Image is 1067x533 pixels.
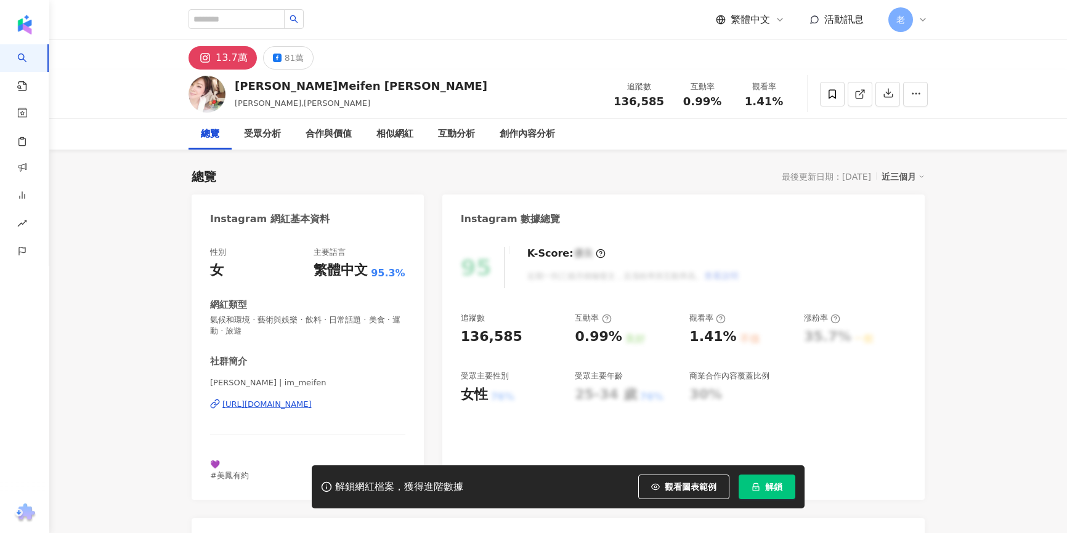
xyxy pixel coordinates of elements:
div: 追蹤數 [461,313,485,324]
img: chrome extension [13,503,37,523]
div: 近三個月 [882,169,925,185]
button: 觀看圖表範例 [638,475,729,499]
div: 受眾分析 [244,127,281,142]
div: Instagram 網紅基本資料 [210,212,330,226]
div: 網紅類型 [210,299,247,311]
span: 0.99% [683,95,721,108]
div: 觀看率 [740,81,787,93]
div: 相似網紅 [376,127,413,142]
span: 氣候和環境 · 藝術與娛樂 · 飲料 · 日常話題 · 美食 · 運動 · 旅遊 [210,315,405,337]
div: 81萬 [285,49,304,66]
div: 解鎖網紅檔案，獲得進階數據 [335,481,463,494]
div: 總覽 [192,168,216,185]
button: 解鎖 [739,475,795,499]
span: 1.41% [745,95,783,108]
img: logo icon [15,15,34,34]
div: 主要語言 [314,247,346,258]
div: 創作內容分析 [500,127,555,142]
div: Instagram 數據總覽 [461,212,561,226]
div: 性別 [210,247,226,258]
div: [URL][DOMAIN_NAME] [222,399,312,410]
div: [PERSON_NAME]Meifen [PERSON_NAME] [235,78,487,94]
div: 社群簡介 [210,355,247,368]
div: 互動率 [679,81,726,93]
button: 13.7萬 [189,46,257,70]
span: [PERSON_NAME],[PERSON_NAME] [235,98,370,108]
div: 互動分析 [438,127,475,142]
div: 女 [210,261,224,280]
div: 漲粉率 [804,313,840,324]
a: [URL][DOMAIN_NAME] [210,399,405,410]
div: 13.7萬 [216,49,248,66]
div: 合作與價值 [306,127,352,142]
div: 0.99% [575,327,622,347]
span: rise [17,211,27,239]
span: [PERSON_NAME] | im_meifen [210,377,405,388]
div: 受眾主要年齡 [575,371,623,382]
div: 觀看率 [689,313,726,324]
span: 解鎖 [765,482,782,492]
span: 95.3% [371,266,405,280]
button: 81萬 [263,46,314,70]
div: 追蹤數 [614,81,664,93]
a: search [17,44,42,92]
div: 最後更新日期：[DATE] [782,172,871,182]
div: 繁體中文 [314,261,368,280]
span: 💜 #美鳳有約 [210,460,249,480]
div: 受眾主要性別 [461,371,509,382]
span: search [290,15,298,23]
span: lock [752,483,760,491]
div: 總覽 [201,127,219,142]
div: 女性 [461,385,488,404]
span: 觀看圖表範例 [665,482,716,492]
span: 老 [896,13,905,26]
span: 繁體中文 [731,13,770,26]
div: 互動率 [575,313,611,324]
div: 商業合作內容覆蓋比例 [689,371,769,382]
span: 136,585 [614,95,664,108]
div: 1.41% [689,327,736,347]
img: KOL Avatar [189,76,225,113]
div: 136,585 [461,327,522,347]
span: 活動訊息 [824,14,864,25]
div: K-Score : [527,247,606,260]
